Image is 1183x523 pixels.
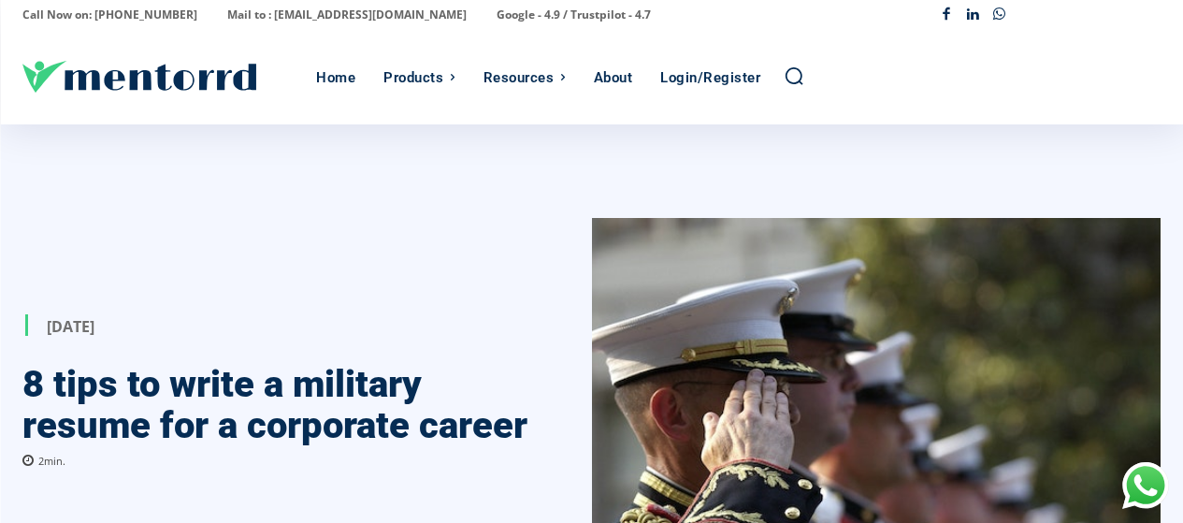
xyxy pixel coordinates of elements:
[307,31,365,124] a: Home
[227,2,467,28] p: Mail to : [EMAIL_ADDRESS][DOMAIN_NAME]
[651,31,770,124] a: Login/Register
[383,31,443,124] div: Products
[594,31,633,124] div: About
[316,31,355,124] div: Home
[933,2,960,29] a: Facebook
[38,454,44,468] span: 2
[374,31,465,124] a: Products
[483,31,555,124] div: Resources
[584,31,642,124] a: About
[959,2,987,29] a: Linkedin
[497,2,651,28] p: Google - 4.9 / Trustpilot - 4.7
[784,65,804,86] a: Search
[44,454,65,468] span: min.
[22,2,197,28] p: Call Now on: [PHONE_NUMBER]
[987,2,1014,29] a: Whatsapp
[1122,462,1169,509] div: Chat with Us
[22,364,536,446] h1: 8 tips to write a military resume for a corporate career
[22,61,307,93] a: Logo
[474,31,575,124] a: Resources
[47,315,94,336] time: [DATE]
[660,31,760,124] div: Login/Register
